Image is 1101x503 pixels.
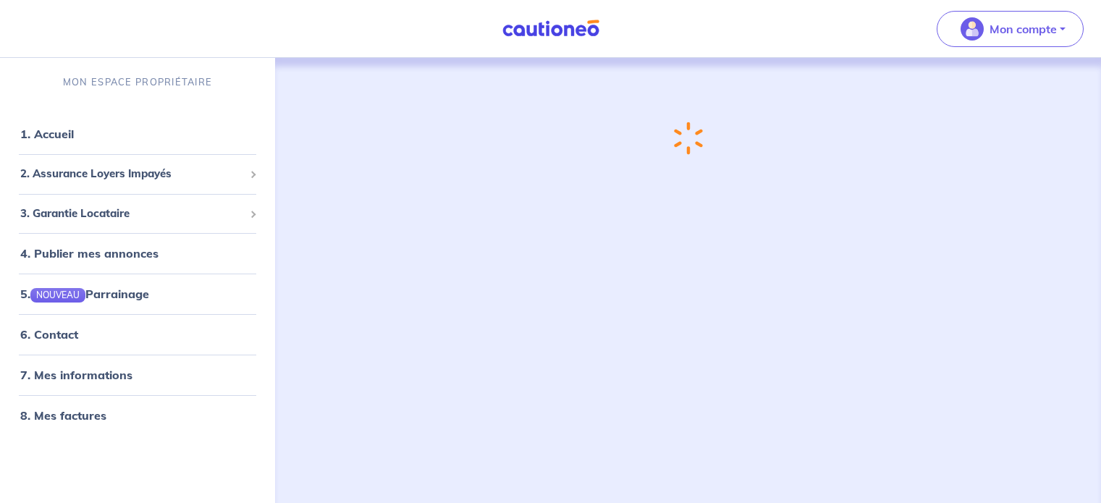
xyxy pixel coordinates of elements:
div: 5.NOUVEAUParrainage [6,279,269,308]
div: 2. Assurance Loyers Impayés [6,160,269,188]
a: 8. Mes factures [20,408,106,423]
div: 8. Mes factures [6,401,269,430]
div: 7. Mes informations [6,360,269,389]
p: MON ESPACE PROPRIÉTAIRE [63,75,212,89]
a: 6. Contact [20,327,78,342]
div: 1. Accueil [6,119,269,148]
a: 5.NOUVEAUParrainage [20,287,149,301]
img: loading-spinner [674,122,703,155]
div: 6. Contact [6,320,269,349]
div: 3. Garantie Locataire [6,200,269,228]
img: Cautioneo [497,20,605,38]
button: illu_account_valid_menu.svgMon compte [937,11,1084,47]
a: 4. Publier mes annonces [20,246,159,261]
span: 3. Garantie Locataire [20,206,244,222]
p: Mon compte [990,20,1057,38]
a: 7. Mes informations [20,368,132,382]
div: 4. Publier mes annonces [6,239,269,268]
a: 1. Accueil [20,127,74,141]
span: 2. Assurance Loyers Impayés [20,166,244,182]
img: illu_account_valid_menu.svg [961,17,984,41]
